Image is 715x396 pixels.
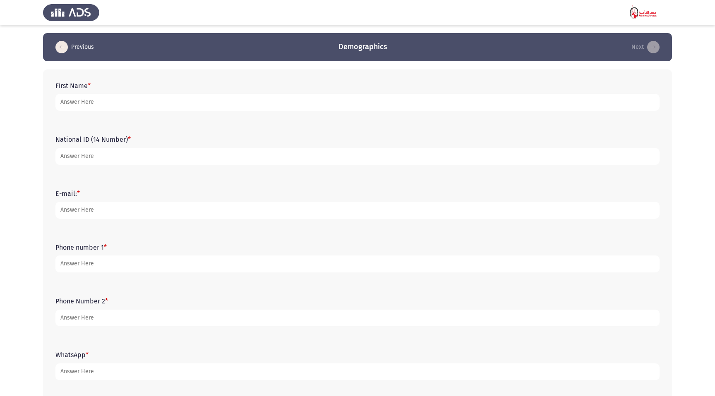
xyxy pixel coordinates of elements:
label: National ID (14 Number) [55,136,131,143]
label: First Name [55,82,91,90]
img: Assessment logo of MIC - AD Focus 3 English Assessments Tue Feb 21 [616,1,672,24]
label: Phone Number 2 [55,297,108,305]
h3: Demographics [338,42,387,52]
input: add answer text [55,148,660,165]
button: load previous page [53,41,96,54]
input: add answer text [55,94,660,111]
img: Assess Talent Management logo [43,1,99,24]
input: add answer text [55,202,660,219]
input: add answer text [55,255,660,272]
input: add answer text [55,363,660,380]
button: load next page [629,41,662,54]
label: E-mail: [55,190,80,198]
label: Phone number 1 [55,243,107,251]
input: add answer text [55,310,660,327]
label: WhatsApp [55,351,89,359]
